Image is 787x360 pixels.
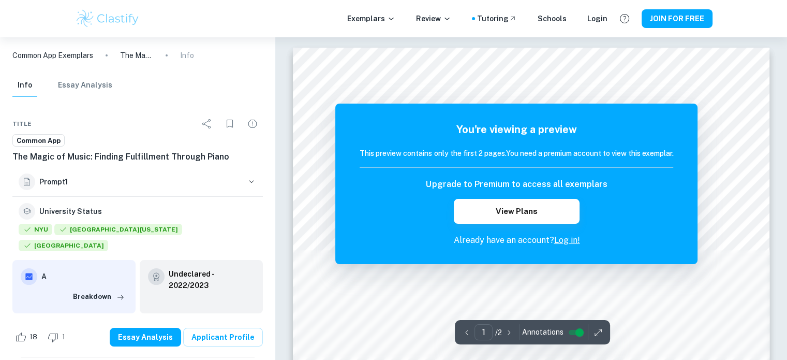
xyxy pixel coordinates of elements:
button: Essay Analysis [110,328,181,347]
h6: Upgrade to Premium to access all exemplars [426,178,607,191]
a: Schools [538,13,567,24]
div: Like [12,329,43,345]
span: Title [12,119,32,128]
button: Help and Feedback [616,10,633,27]
div: Accepted: Lehigh University [19,240,108,254]
a: Log in! [554,235,580,245]
h5: You're viewing a preview [360,122,673,137]
div: Accepted: University of Wisconsin - Madison [54,224,182,238]
h6: This preview contains only the first 2 pages. You need a premium account to view this exemplar. [360,148,673,159]
button: Info [12,74,37,97]
a: Common App [12,134,65,147]
p: The Magic of Music: Finding Fulfillment Through Piano [120,50,153,61]
a: Tutoring [477,13,517,24]
p: Already have an account? [360,234,673,247]
button: Essay Analysis [58,74,112,97]
button: Prompt1 [12,167,263,196]
span: NYU [19,224,52,235]
span: [GEOGRAPHIC_DATA] [19,240,108,251]
span: Annotations [522,327,563,338]
button: Breakdown [70,289,127,305]
span: [GEOGRAPHIC_DATA][US_STATE] [54,224,182,235]
a: Undeclared - 2022/2023 [169,268,255,291]
span: 1 [56,332,71,342]
p: Info [180,50,194,61]
p: / 2 [495,327,501,338]
span: 18 [24,332,43,342]
a: Login [587,13,607,24]
p: Review [416,13,451,24]
span: Common App [13,136,64,146]
h6: University Status [39,206,102,217]
h6: The Magic of Music: Finding Fulfillment Through Piano [12,151,263,163]
a: Common App Exemplars [12,50,93,61]
div: Accepted: New York University [19,224,52,238]
div: Dislike [45,329,71,345]
h6: Prompt 1 [39,176,242,188]
img: Clastify logo [75,8,141,29]
div: Bookmark [219,113,240,134]
a: Applicant Profile [183,328,263,347]
button: JOIN FOR FREE [642,9,712,28]
div: Report issue [242,113,263,134]
div: Share [197,113,217,134]
h6: A [41,271,127,282]
p: Exemplars [347,13,395,24]
button: View Plans [454,199,579,224]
